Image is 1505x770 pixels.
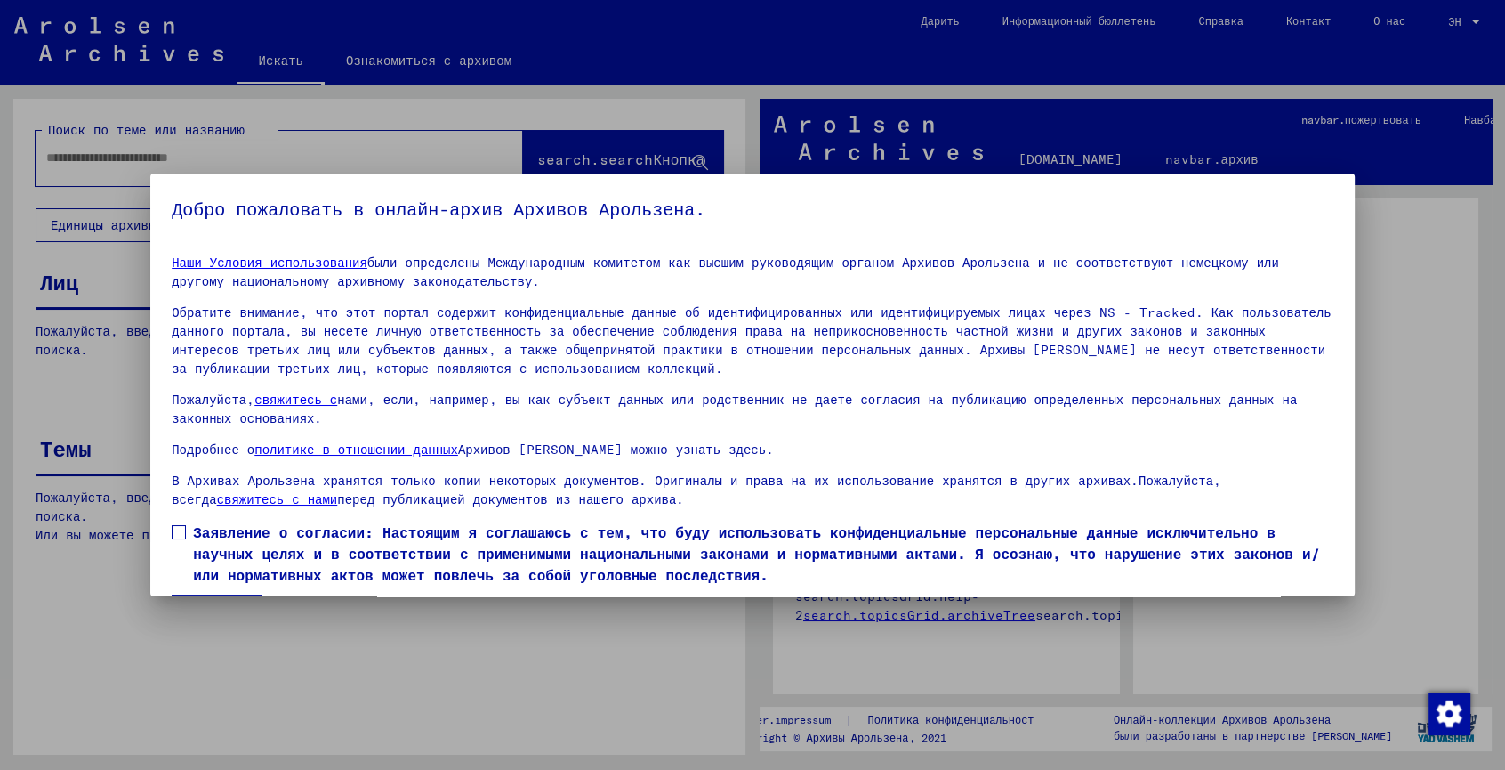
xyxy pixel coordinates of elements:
p: В Архивах Арользена хранятся только копии некоторых документов. Оригиналы и права на их использов... [172,472,1333,509]
img: Изменение согласия [1428,693,1470,735]
div: Изменение согласия [1427,692,1469,734]
a: свяжитесь с нами [217,491,338,507]
a: политике в отношении данных [254,442,458,458]
p: Подробнее о Архивов [PERSON_NAME] можно узнать здесь. [172,441,1333,459]
a: Наши Условия использования [172,255,367,271]
font: Заявление о согласии: Настоящим я соглашаюсь с тем, что буду использовать конфиденциальные персон... [193,523,1319,584]
button: Принимаю [172,595,262,628]
p: Пожалуйста, нами, если, например, вы как субъект данных или родственник не даете согласия на публ... [172,391,1333,428]
a: свяжитесь с [254,392,337,408]
p: были определены Международным комитетом как высшим руководящим органом Архивов Арользена и не соо... [172,254,1333,291]
h5: Добро пожаловать в онлайн-архив Архивов Арользена. [172,195,1333,223]
p: Обратите внимание, что этот портал содержит конфиденциальные данные об идентифицированных или иде... [172,304,1333,378]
